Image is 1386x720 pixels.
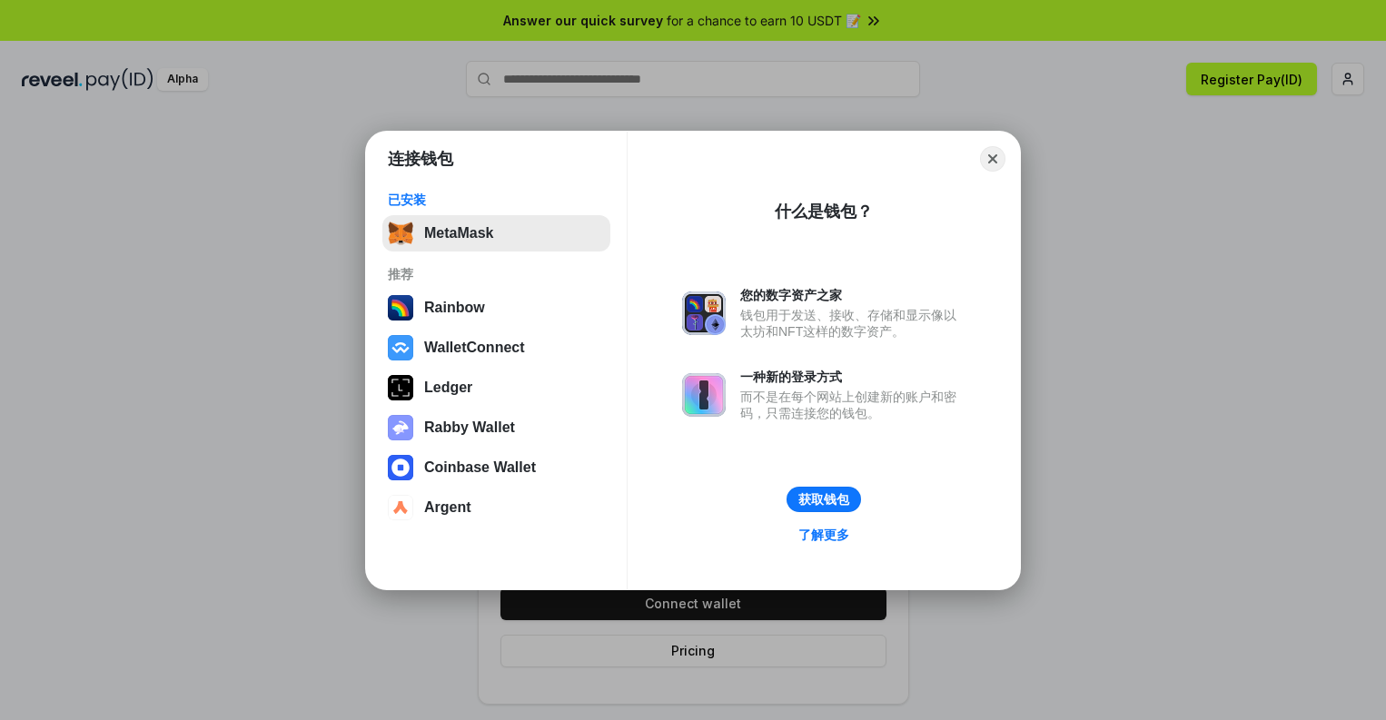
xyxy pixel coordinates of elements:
div: 您的数字资产之家 [740,287,965,303]
div: 而不是在每个网站上创建新的账户和密码，只需连接您的钱包。 [740,389,965,421]
a: 了解更多 [787,523,860,547]
div: WalletConnect [424,340,525,356]
div: 什么是钱包？ [775,201,873,222]
div: 了解更多 [798,527,849,543]
button: Coinbase Wallet [382,449,610,486]
img: svg+xml,%3Csvg%20width%3D%22120%22%20height%3D%22120%22%20viewBox%3D%220%200%20120%20120%22%20fil... [388,295,413,321]
img: svg+xml,%3Csvg%20xmlns%3D%22http%3A%2F%2Fwww.w3.org%2F2000%2Fsvg%22%20fill%3D%22none%22%20viewBox... [682,291,726,335]
img: svg+xml,%3Csvg%20xmlns%3D%22http%3A%2F%2Fwww.w3.org%2F2000%2Fsvg%22%20width%3D%2228%22%20height%3... [388,375,413,400]
button: Rainbow [382,290,610,326]
div: 已安装 [388,192,605,208]
div: 推荐 [388,266,605,282]
img: svg+xml,%3Csvg%20width%3D%2228%22%20height%3D%2228%22%20viewBox%3D%220%200%2028%2028%22%20fill%3D... [388,455,413,480]
img: svg+xml,%3Csvg%20xmlns%3D%22http%3A%2F%2Fwww.w3.org%2F2000%2Fsvg%22%20fill%3D%22none%22%20viewBox... [682,373,726,417]
img: svg+xml,%3Csvg%20xmlns%3D%22http%3A%2F%2Fwww.w3.org%2F2000%2Fsvg%22%20fill%3D%22none%22%20viewBox... [388,415,413,440]
div: 获取钱包 [798,491,849,508]
div: Rainbow [424,300,485,316]
div: Coinbase Wallet [424,459,536,476]
img: svg+xml,%3Csvg%20width%3D%2228%22%20height%3D%2228%22%20viewBox%3D%220%200%2028%2028%22%20fill%3D... [388,495,413,520]
button: Argent [382,489,610,526]
div: Rabby Wallet [424,419,515,436]
button: 获取钱包 [787,487,861,512]
img: svg+xml,%3Csvg%20width%3D%2228%22%20height%3D%2228%22%20viewBox%3D%220%200%2028%2028%22%20fill%3D... [388,335,413,360]
h1: 连接钱包 [388,148,453,170]
div: MetaMask [424,225,493,242]
div: 一种新的登录方式 [740,369,965,385]
button: Ledger [382,370,610,406]
button: WalletConnect [382,330,610,366]
button: Close [980,146,1005,172]
img: svg+xml,%3Csvg%20fill%3D%22none%22%20height%3D%2233%22%20viewBox%3D%220%200%2035%2033%22%20width%... [388,221,413,246]
button: MetaMask [382,215,610,252]
div: 钱包用于发送、接收、存储和显示像以太坊和NFT这样的数字资产。 [740,307,965,340]
div: Ledger [424,380,472,396]
div: Argent [424,499,471,516]
button: Rabby Wallet [382,409,610,446]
